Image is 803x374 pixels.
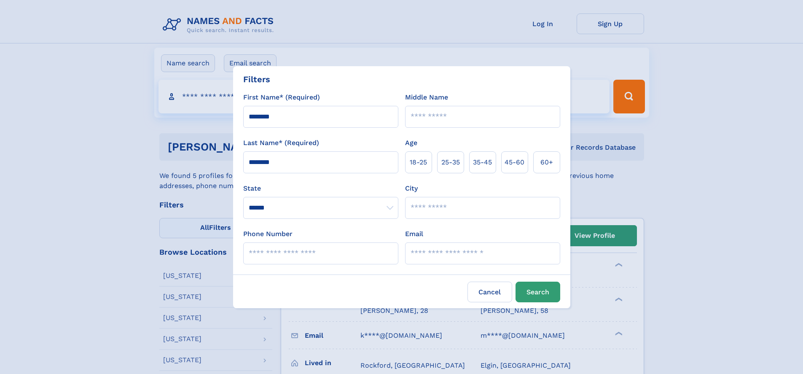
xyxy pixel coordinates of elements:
[540,157,553,167] span: 60+
[405,183,418,194] label: City
[467,282,512,302] label: Cancel
[505,157,524,167] span: 45‑60
[243,229,293,239] label: Phone Number
[243,73,270,86] div: Filters
[410,157,427,167] span: 18‑25
[516,282,560,302] button: Search
[243,138,319,148] label: Last Name* (Required)
[405,92,448,102] label: Middle Name
[243,92,320,102] label: First Name* (Required)
[243,183,398,194] label: State
[441,157,460,167] span: 25‑35
[473,157,492,167] span: 35‑45
[405,229,423,239] label: Email
[405,138,417,148] label: Age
